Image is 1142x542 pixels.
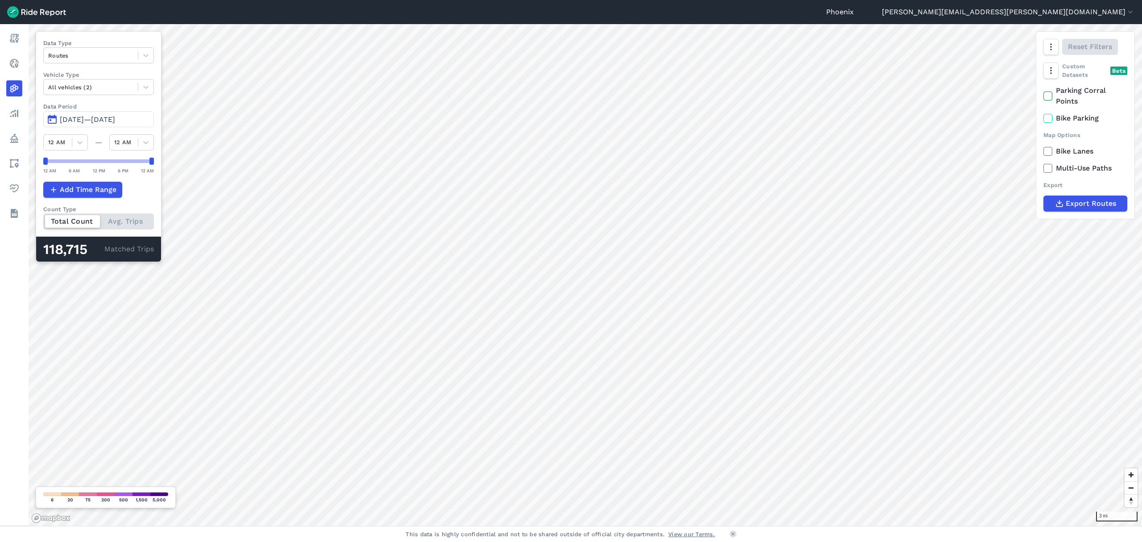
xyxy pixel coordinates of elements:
[1043,85,1127,107] label: Parking Corral Points
[60,184,116,195] span: Add Time Range
[1125,481,1138,494] button: Zoom out
[43,71,154,79] label: Vehicle Type
[826,7,854,17] a: Phoenix
[1043,62,1127,79] div: Custom Datasets
[1068,42,1112,52] span: Reset Filters
[43,182,122,198] button: Add Time Range
[7,6,66,18] img: Ride Report
[43,111,154,127] button: [DATE]—[DATE]
[1125,468,1138,481] button: Zoom in
[1043,181,1127,189] div: Export
[31,513,70,523] a: Mapbox logo
[1062,39,1118,55] button: Reset Filters
[36,237,161,262] div: Matched Trips
[1043,113,1127,124] label: Bike Parking
[69,167,80,175] div: 6 AM
[882,7,1135,17] button: [PERSON_NAME][EMAIL_ADDRESS][PERSON_NAME][DOMAIN_NAME]
[1043,196,1127,212] button: Export Routes
[6,130,22,146] a: Policy
[43,102,154,111] label: Data Period
[43,205,154,213] div: Count Type
[43,167,56,175] div: 12 AM
[668,530,715,538] a: View our Terms.
[1096,512,1138,521] div: 3 mi
[141,167,154,175] div: 12 AM
[1043,131,1127,139] div: Map Options
[1110,67,1127,75] div: Beta
[88,137,109,148] div: —
[43,244,104,255] div: 118,715
[6,155,22,171] a: Areas
[6,30,22,46] a: Report
[43,39,154,47] label: Data Type
[6,205,22,221] a: Datasets
[6,180,22,196] a: Health
[1125,494,1138,507] button: Reset bearing to north
[6,105,22,121] a: Analyze
[1043,146,1127,157] label: Bike Lanes
[60,115,115,124] span: [DATE]—[DATE]
[6,55,22,71] a: Realtime
[1066,198,1116,209] span: Export Routes
[93,167,105,175] div: 12 PM
[29,24,1142,526] canvas: Map
[6,80,22,96] a: Heatmaps
[118,167,128,175] div: 6 PM
[1043,163,1127,174] label: Multi-Use Paths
